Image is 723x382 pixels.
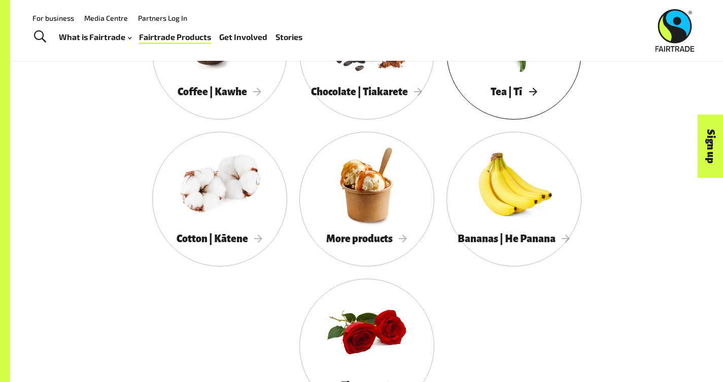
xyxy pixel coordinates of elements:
[276,30,302,45] a: Stories
[84,14,128,22] a: Media Centre
[177,233,263,244] span: Cotton | Kātene
[491,86,537,97] span: Tea | Tī
[32,14,74,22] a: For business
[152,132,287,266] a: Cotton | Kātene
[326,233,407,244] span: More products
[458,233,570,244] span: Bananas | He Panana
[299,132,434,266] a: More products
[446,132,581,266] a: Bananas | He Panana
[139,30,211,45] a: Fairtrade Products
[27,24,52,50] a: Toggle Search
[311,86,423,97] span: Chocolate | Tiakarete
[656,9,695,52] img: Fairtrade Australia New Zealand logo
[59,30,131,45] a: What is Fairtrade
[178,86,262,97] span: Coffee | Kawhe
[219,30,267,45] a: Get Involved
[138,14,187,22] a: Partners Log In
